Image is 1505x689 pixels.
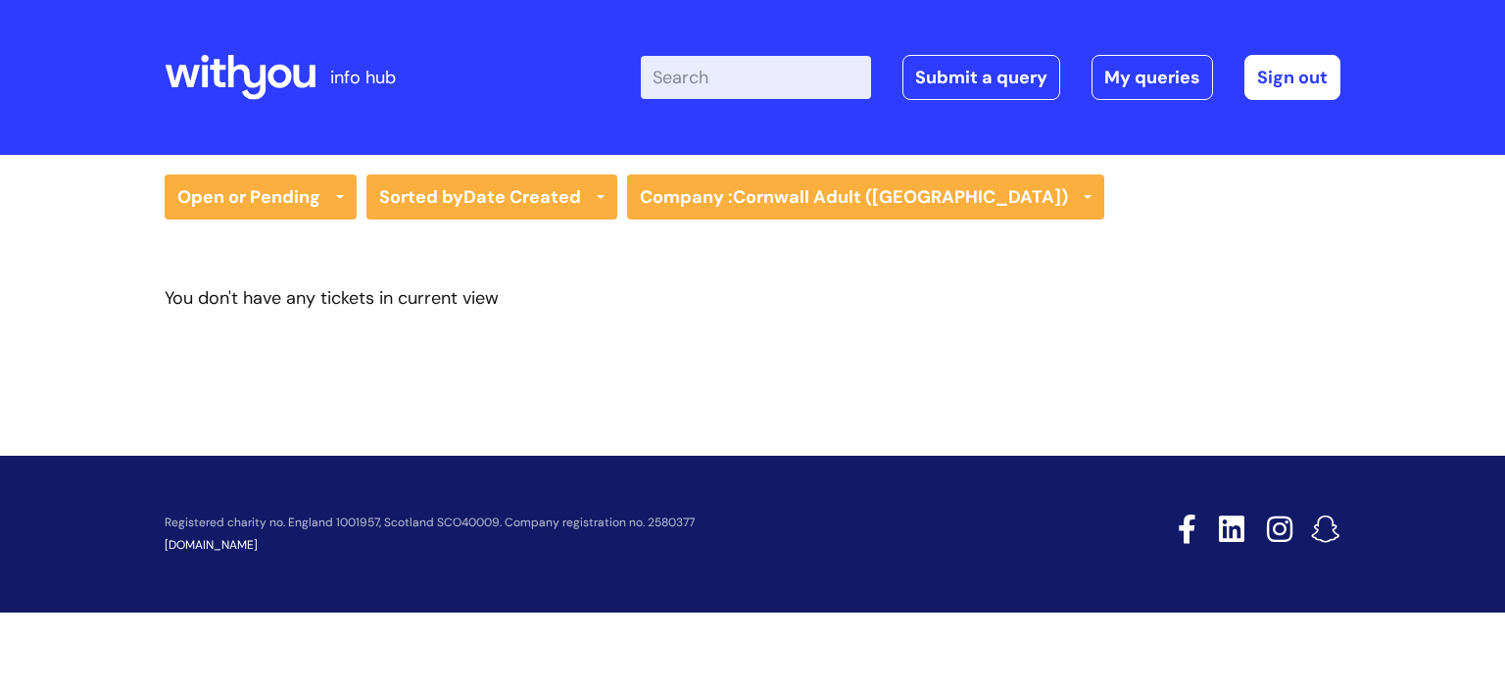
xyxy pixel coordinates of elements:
p: info hub [330,62,396,93]
a: Company :Cornwall Adult ([GEOGRAPHIC_DATA]) [627,174,1104,220]
input: Search [641,56,871,99]
a: [DOMAIN_NAME] [165,537,258,553]
a: Open or Pending [165,174,357,220]
a: Sorted byDate Created [366,174,617,220]
p: Registered charity no. England 1001957, Scotland SCO40009. Company registration no. 2580377 [165,517,1039,529]
div: | - [641,55,1340,100]
a: My queries [1092,55,1213,100]
a: Submit a query [902,55,1060,100]
div: You don't have any tickets in current view [165,282,1340,314]
a: Sign out [1244,55,1340,100]
b: Date Created [463,185,581,209]
strong: Cornwall Adult ([GEOGRAPHIC_DATA]) [733,185,1068,209]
